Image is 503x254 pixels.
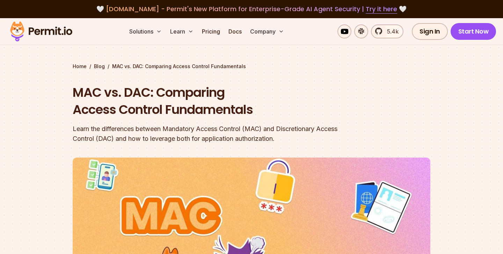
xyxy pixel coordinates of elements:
[73,63,87,70] a: Home
[17,4,486,14] div: 🤍 🤍
[371,24,403,38] a: 5.4k
[126,24,165,38] button: Solutions
[412,23,448,40] a: Sign In
[167,24,196,38] button: Learn
[94,63,105,70] a: Blog
[247,24,287,38] button: Company
[73,63,430,70] div: / /
[451,23,496,40] a: Start Now
[7,20,75,43] img: Permit logo
[199,24,223,38] a: Pricing
[73,84,341,118] h1: MAC vs. DAC: Comparing Access Control Fundamentals
[73,124,341,144] div: Learn the differences between Mandatory Access Control (MAC) and Discretionary Access Control (DA...
[366,5,397,14] a: Try it here
[383,27,399,36] span: 5.4k
[106,5,397,13] span: [DOMAIN_NAME] - Permit's New Platform for Enterprise-Grade AI Agent Security |
[226,24,245,38] a: Docs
